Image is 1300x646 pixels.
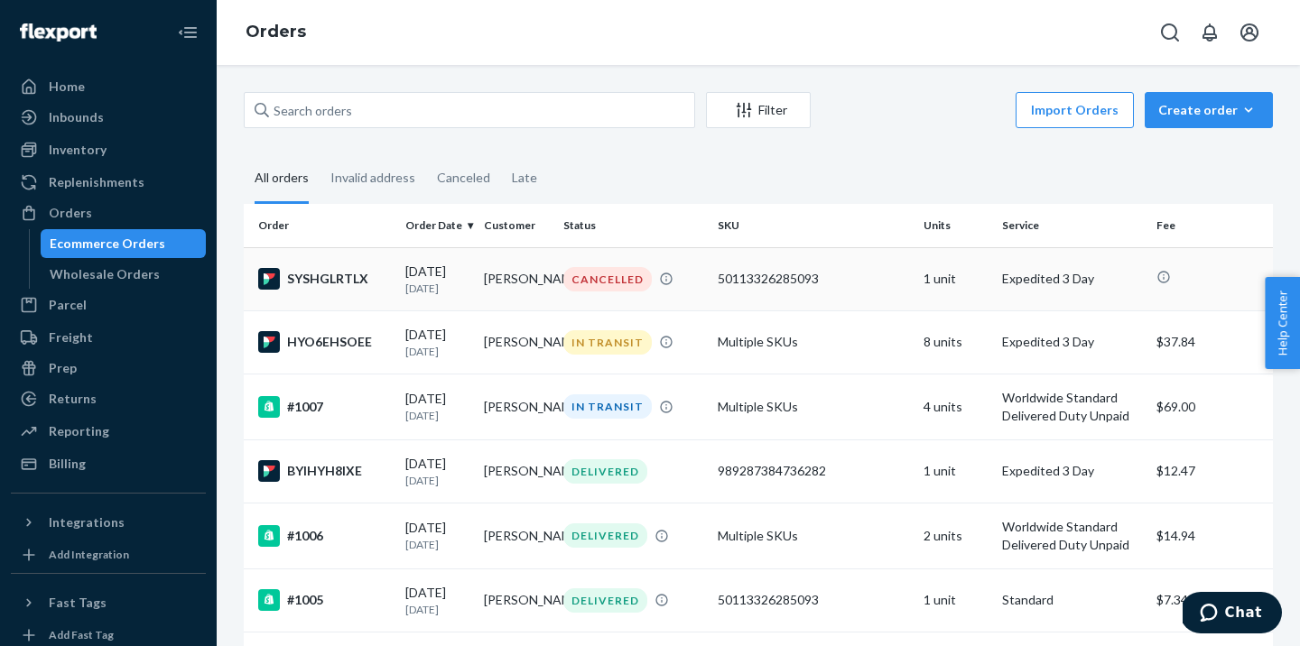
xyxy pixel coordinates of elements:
[1002,389,1142,425] p: Worldwide Standard Delivered Duty Unpaid
[916,310,995,374] td: 8 units
[707,101,810,119] div: Filter
[1149,374,1273,439] td: $69.00
[11,417,206,446] a: Reporting
[49,594,107,612] div: Fast Tags
[255,154,309,204] div: All orders
[49,141,107,159] div: Inventory
[49,455,86,473] div: Billing
[244,92,695,128] input: Search orders
[710,503,916,568] td: Multiple SKUs
[41,260,207,289] a: Wholesale Orders
[20,23,97,42] img: Flexport logo
[1265,277,1300,369] button: Help Center
[1158,101,1259,119] div: Create order
[916,204,995,247] th: Units
[710,204,916,247] th: SKU
[437,154,490,201] div: Canceled
[49,108,104,126] div: Inbounds
[49,359,77,377] div: Prep
[995,204,1149,247] th: Service
[11,588,206,617] button: Fast Tags
[405,537,469,552] p: [DATE]
[1002,462,1142,480] p: Expedited 3 Day
[718,462,909,480] div: 989287384736282
[563,523,647,548] div: DELIVERED
[710,310,916,374] td: Multiple SKUs
[1016,92,1134,128] button: Import Orders
[49,390,97,408] div: Returns
[49,328,93,346] div: Freight
[49,173,144,191] div: Replenishments
[1183,592,1282,637] iframe: Opens a widget where you can chat to one of our agents
[49,422,109,440] div: Reporting
[1192,14,1228,51] button: Open notifications
[49,627,114,642] div: Add Fast Tag
[1145,92,1273,128] button: Create order
[1149,310,1273,374] td: $37.84
[563,459,647,484] div: DELIVERED
[405,584,469,617] div: [DATE]
[11,384,206,413] a: Returns
[11,624,206,646] a: Add Fast Tag
[405,602,469,617] p: [DATE]
[916,374,995,439] td: 4 units
[11,103,206,132] a: Inbounds
[563,267,652,291] div: CANCELLED
[11,323,206,352] a: Freight
[11,168,206,197] a: Replenishments
[1149,204,1273,247] th: Fee
[258,460,391,482] div: BYIHYH8IXE
[916,568,995,632] td: 1 unit
[1149,439,1273,503] td: $12.47
[258,589,391,611] div: #1005
[512,154,537,201] div: Late
[477,503,555,568] td: [PERSON_NAME]
[11,508,206,537] button: Integrations
[231,6,320,59] ol: breadcrumbs
[405,390,469,423] div: [DATE]
[258,268,391,290] div: SYSHGLRTLX
[11,72,206,101] a: Home
[11,135,206,164] a: Inventory
[916,439,995,503] td: 1 unit
[405,519,469,552] div: [DATE]
[1231,14,1267,51] button: Open account menu
[477,568,555,632] td: [PERSON_NAME]
[477,439,555,503] td: [PERSON_NAME]
[706,92,811,128] button: Filter
[49,513,125,531] div: Integrations
[1149,568,1273,632] td: $7.34
[916,503,995,568] td: 2 units
[49,78,85,96] div: Home
[11,544,206,566] a: Add Integration
[710,374,916,439] td: Multiple SKUs
[1002,333,1142,351] p: Expedited 3 Day
[11,291,206,319] a: Parcel
[398,204,477,247] th: Order Date
[718,270,909,288] div: 50113326285093
[1152,14,1188,51] button: Open Search Box
[916,247,995,310] td: 1 unit
[1002,518,1142,554] p: Worldwide Standard Delivered Duty Unpaid
[330,154,415,201] div: Invalid address
[1002,591,1142,609] p: Standard
[718,591,909,609] div: 50113326285093
[50,265,160,283] div: Wholesale Orders
[258,331,391,353] div: HYO6EHSOEE
[563,588,647,613] div: DELIVERED
[50,235,165,253] div: Ecommerce Orders
[405,263,469,296] div: [DATE]
[244,204,398,247] th: Order
[477,247,555,310] td: [PERSON_NAME]
[11,449,206,478] a: Billing
[246,22,306,42] a: Orders
[49,204,92,222] div: Orders
[11,354,206,383] a: Prep
[556,204,710,247] th: Status
[405,344,469,359] p: [DATE]
[405,473,469,488] p: [DATE]
[477,374,555,439] td: [PERSON_NAME]
[170,14,206,51] button: Close Navigation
